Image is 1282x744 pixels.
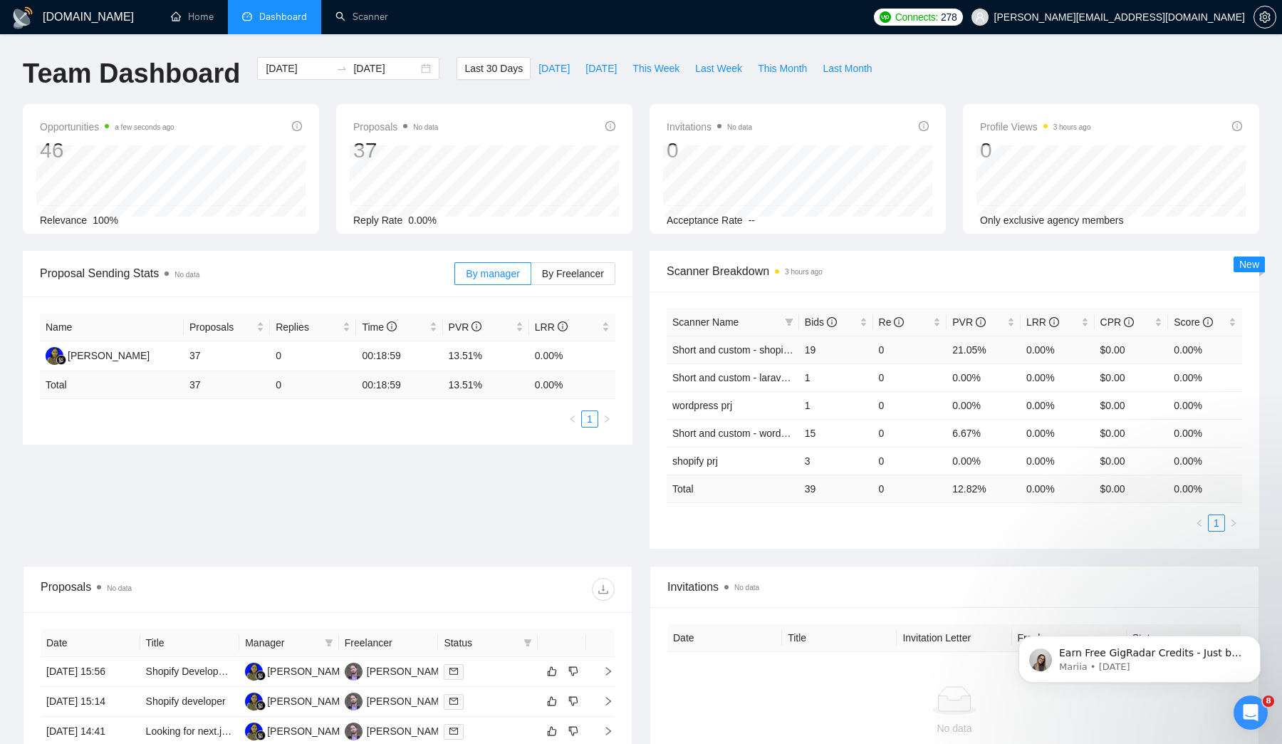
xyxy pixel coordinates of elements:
[679,720,1230,736] div: No data
[672,372,803,383] a: Short and custom - laravel prj
[256,730,266,740] img: gigradar-bm.png
[1208,515,1225,532] li: 1
[345,695,449,706] a: AS[PERSON_NAME]
[799,336,873,363] td: 19
[592,666,613,676] span: right
[1203,317,1213,327] span: info-circle
[345,693,363,711] img: AS
[558,321,568,331] span: info-circle
[565,723,582,740] button: dislike
[267,693,349,709] div: [PERSON_NAME]
[353,118,438,135] span: Proposals
[1021,363,1095,391] td: 0.00%
[997,606,1282,706] iframe: Intercom notifications message
[894,317,904,327] span: info-circle
[353,137,438,164] div: 37
[564,410,581,428] button: left
[529,371,615,399] td: 0.00 %
[879,316,905,328] span: Re
[1168,419,1242,447] td: 0.00%
[947,475,1021,502] td: 12.82 %
[449,697,458,706] span: mail
[749,215,755,226] span: --
[449,667,458,676] span: mail
[585,61,617,76] span: [DATE]
[68,348,150,363] div: [PERSON_NAME]
[41,578,328,601] div: Proposals
[353,215,402,226] span: Reply Rate
[1026,316,1059,328] span: LRR
[529,341,615,371] td: 0.00%
[107,584,132,592] span: No data
[667,137,752,164] div: 0
[41,687,140,717] td: [DATE] 15:14
[449,321,482,333] span: PVR
[345,665,449,676] a: AS[PERSON_NAME]
[245,635,319,651] span: Manager
[387,321,397,331] span: info-circle
[667,475,799,502] td: Total
[895,9,938,25] span: Connects:
[975,12,985,22] span: user
[823,61,872,76] span: Last Month
[444,635,518,651] span: Status
[672,428,819,439] a: Short and custom - wordpress prj
[471,321,481,331] span: info-circle
[947,391,1021,419] td: 0.00%
[799,419,873,447] td: 15
[785,268,823,276] time: 3 hours ago
[356,341,442,371] td: 00:18:59
[184,314,270,341] th: Proposals
[1191,515,1208,532] button: left
[1168,363,1242,391] td: 0.00%
[547,725,557,737] span: like
[667,262,1242,280] span: Scanner Breakdown
[598,410,615,428] li: Next Page
[140,629,240,657] th: Title
[362,321,396,333] span: Time
[1232,121,1242,131] span: info-circle
[531,57,578,80] button: [DATE]
[1100,316,1134,328] span: CPR
[805,316,837,328] span: Bids
[523,639,532,647] span: filter
[40,264,454,282] span: Proposal Sending Stats
[568,415,577,423] span: left
[980,215,1124,226] span: Only exclusive agency members
[538,61,570,76] span: [DATE]
[667,118,752,135] span: Invitations
[457,57,531,80] button: Last 30 Days
[593,584,614,595] span: download
[292,121,302,131] span: info-circle
[941,9,957,25] span: 278
[897,624,1011,652] th: Invitation Letter
[41,629,140,657] th: Date
[266,61,330,76] input: Start date
[1021,419,1095,447] td: 0.00%
[568,666,578,677] span: dislike
[1095,391,1169,419] td: $0.00
[336,63,348,74] span: swap-right
[687,57,750,80] button: Last Week
[568,725,578,737] span: dislike
[1049,317,1059,327] span: info-circle
[1095,419,1169,447] td: $0.00
[547,696,557,707] span: like
[245,663,263,681] img: AA
[568,696,578,707] span: dislike
[339,629,439,657] th: Freelancer
[873,363,947,391] td: 0
[565,663,582,680] button: dislike
[1168,391,1242,419] td: 0.00%
[873,391,947,419] td: 0
[174,271,199,279] span: No data
[443,341,529,371] td: 13.51%
[46,347,63,365] img: AA
[140,687,240,717] td: Shopify developer
[239,629,339,657] th: Manager
[1095,447,1169,475] td: $0.00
